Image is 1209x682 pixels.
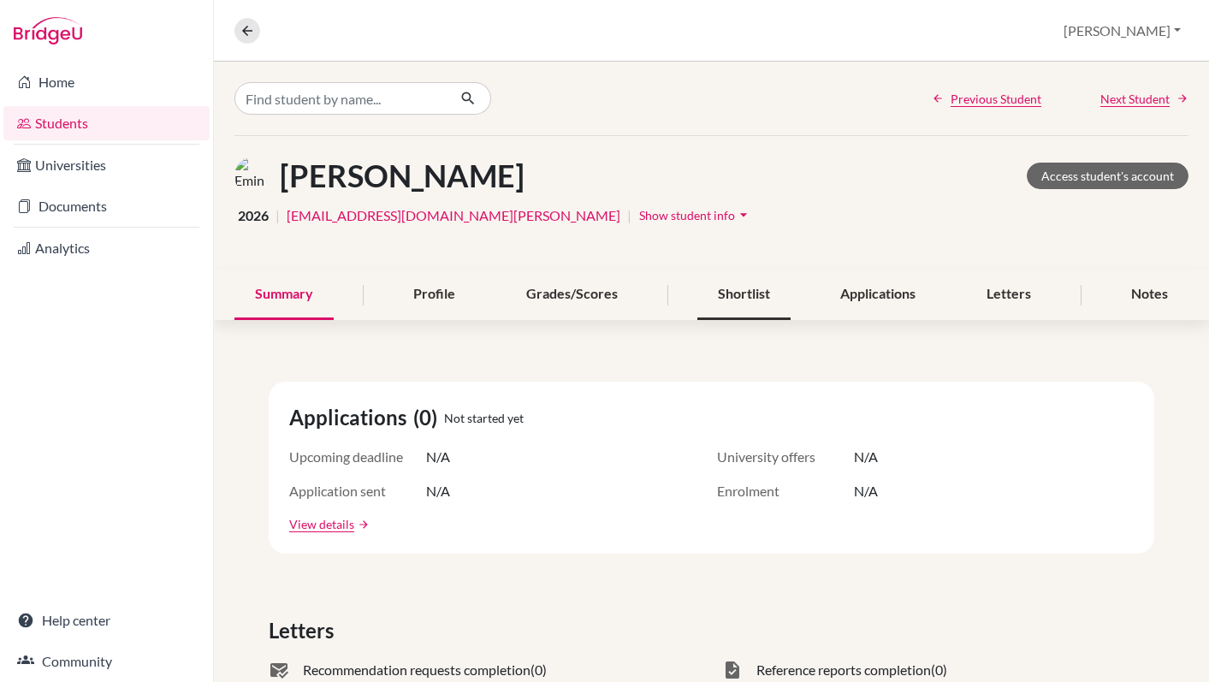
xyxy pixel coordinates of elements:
[287,205,620,226] a: [EMAIL_ADDRESS][DOMAIN_NAME][PERSON_NAME]
[393,270,476,320] div: Profile
[506,270,638,320] div: Grades/Scores
[820,270,936,320] div: Applications
[951,90,1041,108] span: Previous Student
[722,660,743,680] span: task
[3,231,210,265] a: Analytics
[931,660,947,680] span: (0)
[756,660,931,680] span: Reference reports completion
[426,447,450,467] span: N/A
[735,206,752,223] i: arrow_drop_down
[303,660,530,680] span: Recommendation requests completion
[1027,163,1188,189] a: Access student's account
[234,82,447,115] input: Find student by name...
[697,270,791,320] div: Shortlist
[289,481,426,501] span: Application sent
[234,157,273,195] img: Emin Movsumov's avatar
[289,402,413,433] span: Applications
[530,660,547,680] span: (0)
[234,270,334,320] div: Summary
[426,481,450,501] span: N/A
[3,603,210,638] a: Help center
[717,481,854,501] span: Enrolment
[854,447,878,467] span: N/A
[639,208,735,222] span: Show student info
[413,402,444,433] span: (0)
[627,205,631,226] span: |
[276,205,280,226] span: |
[717,447,854,467] span: University offers
[854,481,878,501] span: N/A
[3,644,210,679] a: Community
[289,515,354,533] a: View details
[269,660,289,680] span: mark_email_read
[3,65,210,99] a: Home
[280,157,524,194] h1: [PERSON_NAME]
[932,90,1041,108] a: Previous Student
[1100,90,1170,108] span: Next Student
[354,519,370,531] a: arrow_forward
[3,189,210,223] a: Documents
[1100,90,1188,108] a: Next Student
[238,205,269,226] span: 2026
[14,17,82,44] img: Bridge-U
[289,447,426,467] span: Upcoming deadline
[269,615,341,646] span: Letters
[638,202,753,228] button: Show student infoarrow_drop_down
[966,270,1052,320] div: Letters
[1056,15,1188,47] button: [PERSON_NAME]
[444,409,524,427] span: Not started yet
[1111,270,1188,320] div: Notes
[3,148,210,182] a: Universities
[3,106,210,140] a: Students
